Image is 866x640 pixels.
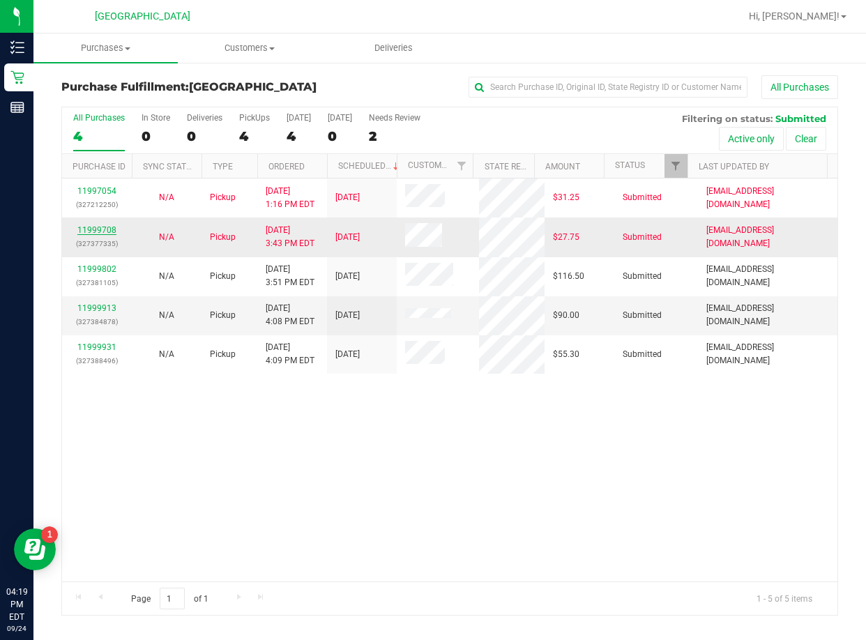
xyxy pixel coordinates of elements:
[369,128,420,144] div: 2
[160,588,185,609] input: 1
[213,162,233,172] a: Type
[786,127,826,151] button: Clear
[159,271,174,281] span: Not Applicable
[266,185,314,211] span: [DATE] 1:16 PM EDT
[77,264,116,274] a: 11999802
[485,162,558,172] a: State Registry ID
[664,154,688,178] a: Filter
[10,40,24,54] inline-svg: Inventory
[287,113,311,123] div: [DATE]
[623,231,662,244] span: Submitted
[159,192,174,202] span: Not Applicable
[745,588,823,609] span: 1 - 5 of 5 items
[143,162,197,172] a: Sync Status
[268,162,305,172] a: Ordered
[73,128,125,144] div: 4
[545,162,580,172] a: Amount
[119,588,220,609] span: Page of 1
[33,33,178,63] a: Purchases
[553,191,579,204] span: $31.25
[719,127,784,151] button: Active only
[70,198,123,211] p: (327212250)
[338,161,402,171] a: Scheduled
[10,100,24,114] inline-svg: Reports
[10,70,24,84] inline-svg: Retail
[266,224,314,250] span: [DATE] 3:43 PM EDT
[77,186,116,196] a: 11997054
[553,270,584,283] span: $116.50
[706,302,829,328] span: [EMAIL_ADDRESS][DOMAIN_NAME]
[210,191,236,204] span: Pickup
[210,270,236,283] span: Pickup
[682,113,773,124] span: Filtering on status:
[335,191,360,204] span: [DATE]
[187,113,222,123] div: Deliveries
[239,113,270,123] div: PickUps
[159,232,174,242] span: Not Applicable
[761,75,838,99] button: All Purchases
[335,309,360,322] span: [DATE]
[335,231,360,244] span: [DATE]
[159,309,174,322] button: N/A
[553,231,579,244] span: $27.75
[159,231,174,244] button: N/A
[95,10,190,22] span: [GEOGRAPHIC_DATA]
[210,309,236,322] span: Pickup
[33,42,178,54] span: Purchases
[61,81,320,93] h3: Purchase Fulfillment:
[6,623,27,634] p: 09/24
[469,77,747,98] input: Search Purchase ID, Original ID, State Registry ID or Customer Name...
[187,128,222,144] div: 0
[77,342,116,352] a: 11999931
[287,128,311,144] div: 4
[321,33,466,63] a: Deliveries
[623,270,662,283] span: Submitted
[142,113,170,123] div: In Store
[266,302,314,328] span: [DATE] 4:08 PM EDT
[159,191,174,204] button: N/A
[70,354,123,367] p: (327388496)
[189,80,317,93] span: [GEOGRAPHIC_DATA]
[210,231,236,244] span: Pickup
[70,315,123,328] p: (327384878)
[266,263,314,289] span: [DATE] 3:51 PM EDT
[335,348,360,361] span: [DATE]
[328,128,352,144] div: 0
[73,113,125,123] div: All Purchases
[699,162,769,172] a: Last Updated By
[328,113,352,123] div: [DATE]
[210,348,236,361] span: Pickup
[775,113,826,124] span: Submitted
[706,185,829,211] span: [EMAIL_ADDRESS][DOMAIN_NAME]
[77,303,116,313] a: 11999913
[178,42,321,54] span: Customers
[142,128,170,144] div: 0
[356,42,432,54] span: Deliveries
[615,160,645,170] a: Status
[706,263,829,289] span: [EMAIL_ADDRESS][DOMAIN_NAME]
[178,33,322,63] a: Customers
[41,526,58,543] iframe: Resource center unread badge
[6,586,27,623] p: 04:19 PM EDT
[159,310,174,320] span: Not Applicable
[553,348,579,361] span: $55.30
[623,309,662,322] span: Submitted
[70,237,123,250] p: (327377335)
[623,348,662,361] span: Submitted
[14,528,56,570] iframe: Resource center
[70,276,123,289] p: (327381105)
[553,309,579,322] span: $90.00
[266,341,314,367] span: [DATE] 4:09 PM EDT
[369,113,420,123] div: Needs Review
[159,348,174,361] button: N/A
[450,154,473,178] a: Filter
[159,270,174,283] button: N/A
[706,224,829,250] span: [EMAIL_ADDRESS][DOMAIN_NAME]
[335,270,360,283] span: [DATE]
[706,341,829,367] span: [EMAIL_ADDRESS][DOMAIN_NAME]
[159,349,174,359] span: Not Applicable
[408,160,451,170] a: Customer
[749,10,840,22] span: Hi, [PERSON_NAME]!
[623,191,662,204] span: Submitted
[77,225,116,235] a: 11999708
